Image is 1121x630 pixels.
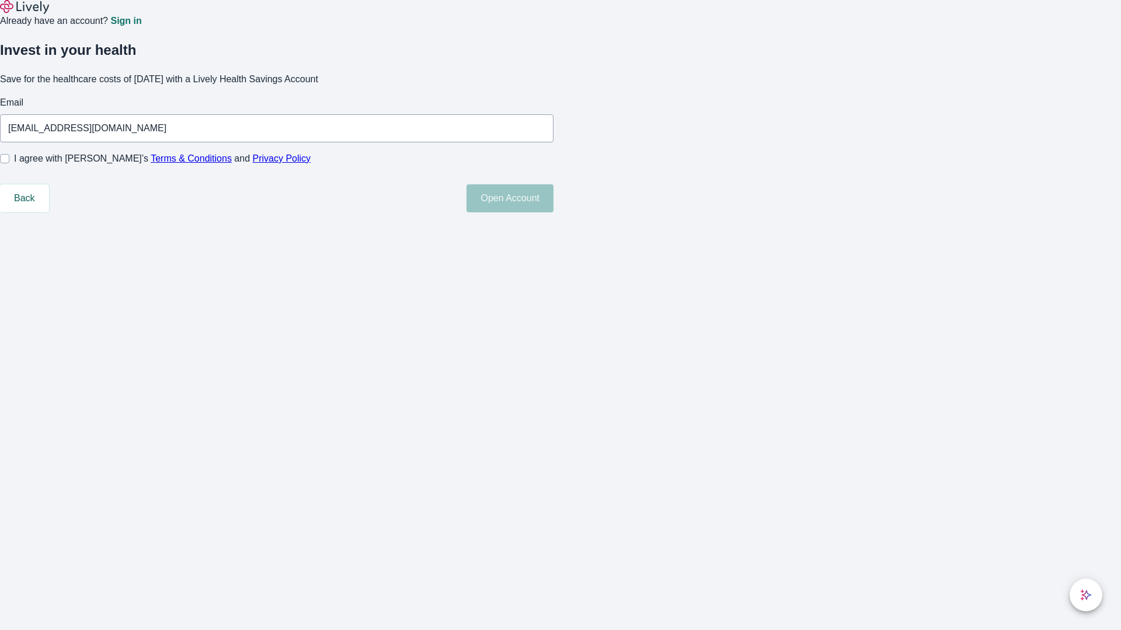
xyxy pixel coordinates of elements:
a: Privacy Policy [253,153,311,163]
button: chat [1070,579,1102,611]
a: Sign in [110,16,141,26]
span: I agree with [PERSON_NAME]’s and [14,152,311,166]
a: Terms & Conditions [151,153,232,163]
svg: Lively AI Assistant [1080,589,1092,601]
